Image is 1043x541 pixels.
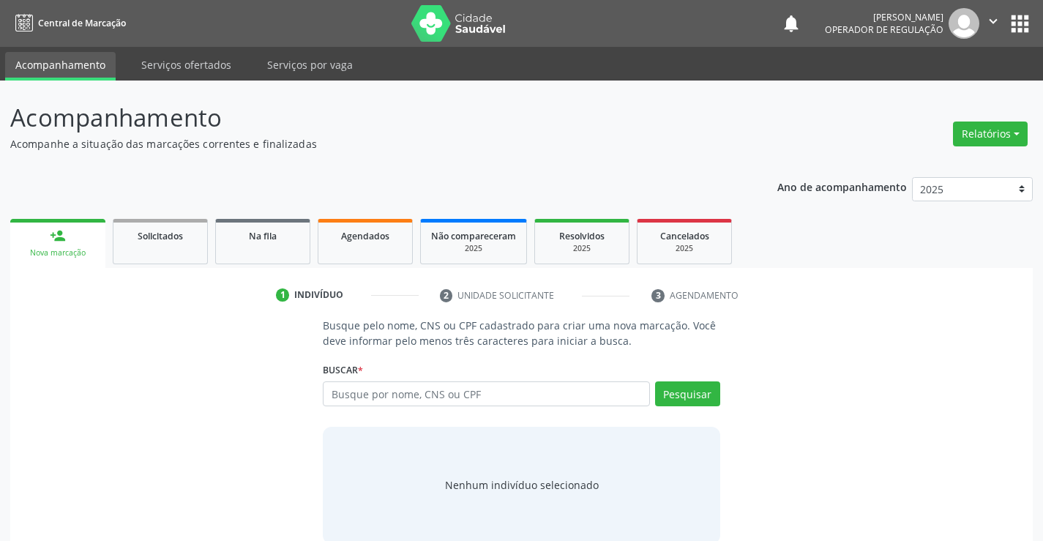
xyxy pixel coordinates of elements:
[323,381,649,406] input: Busque por nome, CNS ou CPF
[559,230,605,242] span: Resolvidos
[276,288,289,302] div: 1
[323,359,363,381] label: Buscar
[655,381,720,406] button: Pesquisar
[825,11,943,23] div: [PERSON_NAME]
[257,52,363,78] a: Serviços por vaga
[431,230,516,242] span: Não compareceram
[431,243,516,254] div: 2025
[660,230,709,242] span: Cancelados
[985,13,1001,29] i: 
[949,8,979,39] img: img
[10,136,726,152] p: Acompanhe a situação das marcações correntes e finalizadas
[5,52,116,81] a: Acompanhamento
[20,247,95,258] div: Nova marcação
[825,23,943,36] span: Operador de regulação
[953,122,1028,146] button: Relatórios
[341,230,389,242] span: Agendados
[323,318,719,348] p: Busque pelo nome, CNS ou CPF cadastrado para criar uma nova marcação. Você deve informar pelo men...
[249,230,277,242] span: Na fila
[10,100,726,136] p: Acompanhamento
[777,177,907,195] p: Ano de acompanhamento
[445,477,599,493] div: Nenhum indivíduo selecionado
[38,17,126,29] span: Central de Marcação
[545,243,618,254] div: 2025
[294,288,343,302] div: Indivíduo
[781,13,801,34] button: notifications
[979,8,1007,39] button: 
[131,52,242,78] a: Serviços ofertados
[1007,11,1033,37] button: apps
[50,228,66,244] div: person_add
[10,11,126,35] a: Central de Marcação
[648,243,721,254] div: 2025
[138,230,183,242] span: Solicitados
